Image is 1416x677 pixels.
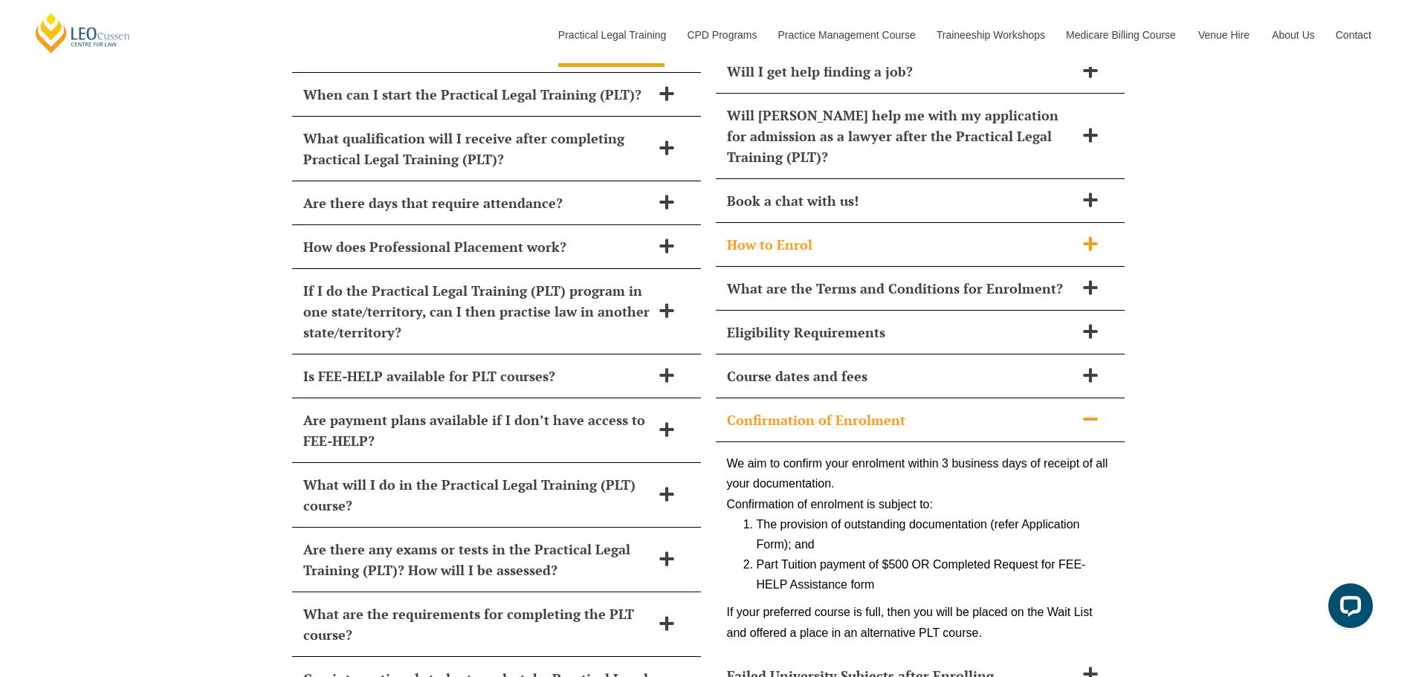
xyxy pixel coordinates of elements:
[303,128,651,169] span: What qualification will I receive after completing Practical Legal Training (PLT)?
[547,3,676,67] a: Practical Legal Training
[303,409,651,451] span: Are payment plans available if I don’t have access to FEE-HELP?
[303,474,651,516] span: What will I do in the Practical Legal Training (PLT) course?
[303,236,651,257] span: How does Professional Placement work?
[727,105,1075,167] span: Will [PERSON_NAME] help me with my application for admission as a lawyer after the Practical Lega...
[33,12,132,54] a: [PERSON_NAME] Centre for Law
[1055,3,1187,67] a: Medicare Billing Course
[757,514,1113,554] li: The provision of outstanding documentation (refer Application Form); and
[303,280,651,343] span: If I do the Practical Legal Training (PLT) program in one state/territory, can I then practise la...
[727,322,1075,343] span: Eligibility Requirements
[303,539,651,580] span: Are there any exams or tests in the Practical Legal Training (PLT)? How will I be assessed?
[303,603,651,645] span: What are the requirements for completing the PLT course?
[767,3,925,67] a: Practice Management Course
[1316,577,1379,640] iframe: LiveChat chat widget
[303,84,651,105] span: When can I start the Practical Legal Training (PLT)?
[303,192,651,213] span: Are there days that require attendance?
[727,190,1075,211] span: Book a chat with us!
[727,409,1075,430] span: Confirmation of Enrolment
[1325,3,1383,67] a: Contact
[727,278,1075,299] span: What are the Terms and Conditions for Enrolment?
[925,3,1055,67] a: Traineeship Workshops
[303,366,651,386] span: Is FEE-HELP available for PLT courses?
[1187,3,1261,67] a: Venue Hire
[727,234,1075,255] span: How to Enrol
[716,442,1125,654] div: We aim to confirm your enrolment within 3 business days of receipt of all your documentation. Con...
[757,554,1113,595] li: Part Tuition payment of $500 OR Completed Request for FEE-HELP Assistance form
[727,61,1075,82] span: Will I get help finding a job?
[676,3,766,67] a: CPD Programs
[727,366,1075,386] span: Course dates and fees
[1261,3,1325,67] a: About Us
